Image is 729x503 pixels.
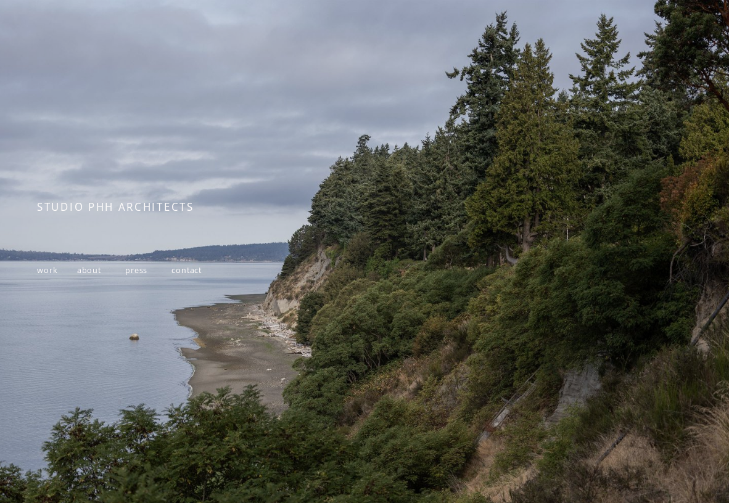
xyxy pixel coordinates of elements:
[171,265,202,276] a: contact
[37,200,194,214] span: STUDIO PHH ARCHITECTS
[37,265,58,276] a: work
[125,265,147,276] a: press
[77,265,101,276] a: about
